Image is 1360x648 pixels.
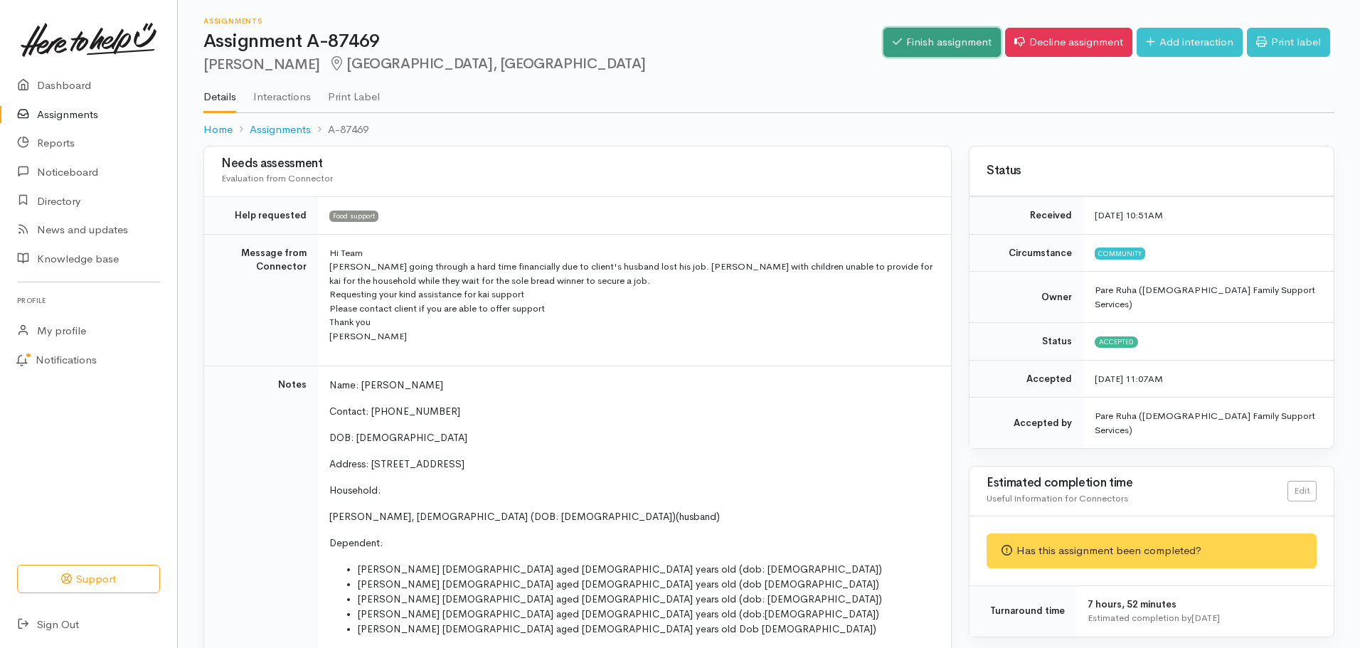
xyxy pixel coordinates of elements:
[987,492,1128,504] span: Useful information for Connectors
[203,17,883,25] h6: Assignments
[203,122,233,138] a: Home
[329,246,934,344] p: Hi Team [PERSON_NAME] going through a hard time financially due to client's husband lost his job....
[1088,611,1317,625] div: Estimated completion by
[358,607,879,620] span: [PERSON_NAME] [DEMOGRAPHIC_DATA] aged [DEMOGRAPHIC_DATA] years old (dob:[DEMOGRAPHIC_DATA])
[969,360,1083,398] td: Accepted
[203,72,236,113] a: Details
[329,211,378,222] span: Food support
[203,113,1334,147] nav: breadcrumb
[203,56,883,73] h2: [PERSON_NAME]
[358,593,882,605] span: [PERSON_NAME] [DEMOGRAPHIC_DATA] aged [DEMOGRAPHIC_DATA] years old (dob: [DEMOGRAPHIC_DATA])
[1247,28,1330,57] a: Print label
[358,563,882,575] span: [PERSON_NAME] [DEMOGRAPHIC_DATA] aged [DEMOGRAPHIC_DATA] years old (dob: [DEMOGRAPHIC_DATA])
[969,272,1083,323] td: Owner
[1137,28,1243,57] a: Add interaction
[329,378,443,391] span: Name: [PERSON_NAME]
[969,323,1083,361] td: Status
[969,398,1083,449] td: Accepted by
[1095,248,1145,259] span: Community
[1095,284,1315,310] span: Pare Ruha ([DEMOGRAPHIC_DATA] Family Support Services)
[311,122,368,138] li: A-87469
[329,405,460,418] span: Contact: [PHONE_NUMBER]
[883,28,1001,57] a: Finish assignment
[221,157,934,171] h3: Needs assessment
[969,197,1083,235] td: Received
[358,578,879,590] span: [PERSON_NAME] [DEMOGRAPHIC_DATA] aged [DEMOGRAPHIC_DATA] years old (dob [DEMOGRAPHIC_DATA])
[328,72,380,112] a: Print Label
[969,234,1083,272] td: Circumstance
[17,565,160,594] button: Support
[358,622,876,635] span: [PERSON_NAME] [DEMOGRAPHIC_DATA] aged [DEMOGRAPHIC_DATA] years old Dob [DEMOGRAPHIC_DATA])
[204,234,318,366] td: Message from Connector
[329,484,381,496] span: Household:
[329,431,467,444] span: DOB: [DEMOGRAPHIC_DATA]
[329,55,646,73] span: [GEOGRAPHIC_DATA], [GEOGRAPHIC_DATA]
[969,585,1076,637] td: Turnaround time
[1095,209,1163,221] time: [DATE] 10:51AM
[329,536,383,549] span: Dependent:
[1287,481,1317,501] a: Edit
[1088,598,1176,610] span: 7 hours, 52 minutes
[17,291,160,310] h6: Profile
[1083,398,1334,449] td: Pare Ruha ([DEMOGRAPHIC_DATA] Family Support Services)
[221,172,333,184] span: Evaluation from Connector
[203,31,883,52] h1: Assignment A-87469
[329,510,720,523] span: [PERSON_NAME], [DEMOGRAPHIC_DATA] (DOB: [DEMOGRAPHIC_DATA])(husband)
[1005,28,1132,57] a: Decline assignment
[1095,373,1163,385] time: [DATE] 11:07AM
[329,457,464,470] span: Address: [STREET_ADDRESS]
[253,72,311,112] a: Interactions
[1191,612,1220,624] time: [DATE]
[204,197,318,235] td: Help requested
[987,164,1317,178] h3: Status
[250,122,311,138] a: Assignments
[1095,336,1138,348] span: Accepted
[987,533,1317,568] div: Has this assignment been completed?
[987,477,1287,490] h3: Estimated completion time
